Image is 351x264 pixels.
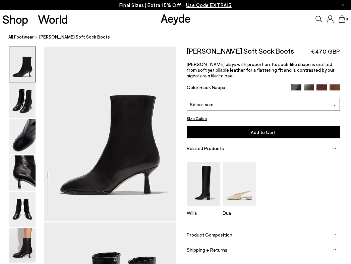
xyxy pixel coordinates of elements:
span: Shipping + Returns [187,247,227,253]
div: Color: [187,84,286,92]
a: World [38,13,68,25]
img: Dua Slingback Flats [223,162,256,206]
img: Willa Leather Over-Knee Boots [187,162,220,206]
img: Dorothy Soft Sock Boots - Image 4 [9,155,36,191]
span: £470 GBP [311,47,340,56]
span: Black Nappa [199,84,225,90]
span: Related Products [187,145,224,151]
span: Navigate to /collections/ss25-final-sizes [186,2,232,8]
span: [PERSON_NAME] Soft Sock Boots [39,34,110,41]
button: Add to Cart [187,126,340,138]
a: Aeyde [161,11,191,25]
p: [PERSON_NAME] plays with proportion. Its sock-like shape is crafted from soft yet pliable leather... [187,61,340,78]
img: Dorothy Soft Sock Boots - Image 2 [9,83,36,118]
button: Size Guide [187,114,207,123]
p: Willa [187,210,220,216]
span: 0 [345,17,349,21]
a: 0 [339,15,345,23]
img: Dorothy Soft Sock Boots - Image 6 [9,228,36,263]
nav: breadcrumb [8,28,351,47]
img: Dorothy Soft Sock Boots - Image 3 [9,119,36,154]
a: All Footwear [8,34,34,41]
span: Product Composition [187,232,232,238]
img: Dorothy Soft Sock Boots - Image 5 [9,192,36,227]
p: Dua [223,210,256,216]
img: svg%3E [334,104,337,107]
h2: [PERSON_NAME] Soft Sock Boots [187,47,294,55]
a: Dua Slingback Flats Dua [223,202,256,216]
span: Select size [190,101,214,108]
img: Dorothy Soft Sock Boots - Image 1 [9,47,36,82]
a: Willa Leather Over-Knee Boots Willa [187,202,220,216]
p: Final Sizes | Extra 15% Off [119,1,232,9]
img: svg%3E [333,147,336,150]
img: svg%3E [333,233,336,236]
img: svg%3E [333,248,336,251]
a: Shop [2,13,28,25]
span: Add to Cart [251,129,276,135]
